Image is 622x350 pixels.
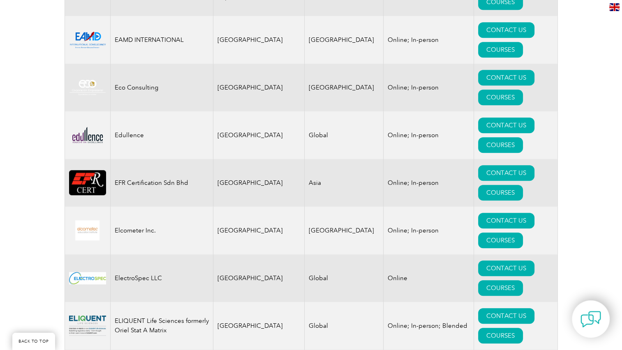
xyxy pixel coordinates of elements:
[305,16,384,64] td: [GEOGRAPHIC_DATA]
[384,254,474,302] td: Online
[478,308,534,324] a: CONTACT US
[110,159,213,207] td: EFR Certification Sdn Bhd
[478,137,523,153] a: COURSES
[213,302,305,350] td: [GEOGRAPHIC_DATA]
[384,64,474,111] td: Online; In-person
[12,333,55,350] a: BACK TO TOP
[69,125,106,145] img: e32924ac-d9bc-ea11-a814-000d3a79823d-logo.png
[384,16,474,64] td: Online; In-person
[478,165,534,181] a: CONTACT US
[478,233,523,248] a: COURSES
[384,302,474,350] td: Online; In-person; Blended
[478,70,534,85] a: CONTACT US
[384,159,474,207] td: Online; In-person
[478,90,523,105] a: COURSES
[110,64,213,111] td: Eco Consulting
[478,42,523,58] a: COURSES
[478,280,523,296] a: COURSES
[213,64,305,111] td: [GEOGRAPHIC_DATA]
[69,29,106,51] img: a409a119-2bae-eb11-8236-00224814f4cb-logo.png
[69,220,106,240] img: dc24547b-a6e0-e911-a812-000d3a795b83-logo.png
[305,111,384,159] td: Global
[110,302,213,350] td: ELIQUENT Life Sciences formerly Oriel Stat A Matrix
[478,260,534,276] a: CONTACT US
[305,254,384,302] td: Global
[305,302,384,350] td: Global
[580,309,601,329] img: contact-chat.png
[213,159,305,207] td: [GEOGRAPHIC_DATA]
[69,315,106,336] img: 63b15e70-6a5d-ea11-a811-000d3a79722d-logo.png
[478,185,523,200] a: COURSES
[69,170,106,195] img: 5625bac0-7d19-eb11-a813-000d3ae11abd-logo.png
[478,22,534,38] a: CONTACT US
[384,207,474,254] td: Online; In-person
[213,254,305,302] td: [GEOGRAPHIC_DATA]
[110,111,213,159] td: Edullence
[305,64,384,111] td: [GEOGRAPHIC_DATA]
[305,159,384,207] td: Asia
[110,207,213,254] td: Elcometer Inc.
[478,328,523,343] a: COURSES
[213,111,305,159] td: [GEOGRAPHIC_DATA]
[609,3,620,11] img: en
[213,207,305,254] td: [GEOGRAPHIC_DATA]
[384,111,474,159] td: Online; In-person
[478,117,534,133] a: CONTACT US
[305,207,384,254] td: [GEOGRAPHIC_DATA]
[69,79,106,96] img: c712c23c-dbbc-ea11-a812-000d3ae11abd-logo.png
[110,16,213,64] td: EAMD INTERNATIONAL
[110,254,213,302] td: ElectroSpec LLC
[69,272,106,284] img: df15046f-427c-ef11-ac20-6045bde4dbfc-logo.jpg
[213,16,305,64] td: [GEOGRAPHIC_DATA]
[478,213,534,228] a: CONTACT US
